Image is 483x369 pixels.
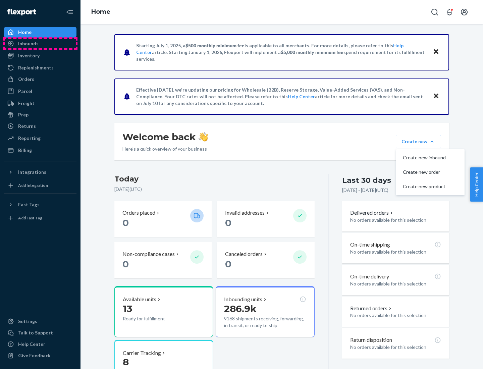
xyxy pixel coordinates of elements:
[350,344,441,351] p: No orders available for this selection
[350,217,441,223] p: No orders available for this selection
[216,286,314,337] button: Inbounding units286.9k9168 shipments receiving, forwarding, in transit, or ready to ship
[397,151,463,165] button: Create new inbound
[4,109,76,120] a: Prep
[18,135,41,142] div: Reporting
[4,199,76,210] button: Fast Tags
[18,88,32,95] div: Parcel
[225,258,231,270] span: 0
[18,215,42,221] div: Add Fast Tag
[4,98,76,109] a: Freight
[123,296,156,303] p: Available units
[4,86,76,97] a: Parcel
[18,169,46,175] div: Integrations
[18,29,32,36] div: Home
[18,147,32,154] div: Billing
[4,121,76,131] a: Returns
[114,186,315,193] p: [DATE] ( UTC )
[4,62,76,73] a: Replenishments
[123,303,132,314] span: 13
[122,209,155,217] p: Orders placed
[4,145,76,156] a: Billing
[217,242,314,278] button: Canceled orders 0
[350,336,392,344] p: Return disposition
[136,42,426,62] p: Starting July 1, 2025, a is applicable to all merchants. For more details, please refer to this a...
[350,280,441,287] p: No orders available for this selection
[4,74,76,85] a: Orders
[350,312,441,319] p: No orders available for this selection
[432,92,440,101] button: Close
[350,305,393,312] button: Returned orders
[199,132,208,142] img: hand-wave emoji
[114,201,212,237] button: Orders placed 0
[18,40,39,47] div: Inbounds
[4,27,76,38] a: Home
[18,352,51,359] div: Give Feedback
[470,167,483,202] button: Help Center
[350,273,389,280] p: On-time delivery
[397,165,463,179] button: Create new order
[225,250,263,258] p: Canceled orders
[225,209,265,217] p: Invalid addresses
[342,175,391,186] div: Last 30 days
[63,5,76,19] button: Close Navigation
[114,286,213,337] button: Available units13Ready for fulfillment
[397,179,463,194] button: Create new product
[224,315,306,329] p: 9168 shipments receiving, forwarding, in transit, or ready to ship
[224,296,262,303] p: Inbounding units
[217,201,314,237] button: Invalid addresses 0
[4,327,76,338] a: Talk to Support
[403,184,446,189] span: Create new product
[18,123,36,129] div: Returns
[18,182,48,188] div: Add Integration
[122,217,129,228] span: 0
[18,201,40,208] div: Fast Tags
[18,100,35,107] div: Freight
[122,258,129,270] span: 0
[136,87,426,107] p: Effective [DATE], we're updating our pricing for Wholesale (B2B), Reserve Storage, Value-Added Se...
[18,76,34,83] div: Orders
[122,131,208,143] h1: Welcome back
[7,9,36,15] img: Flexport logo
[18,52,40,59] div: Inventory
[432,47,440,57] button: Close
[224,303,257,314] span: 286.9k
[114,174,315,184] h3: Today
[4,180,76,191] a: Add Integration
[91,8,110,15] a: Home
[122,146,208,152] p: Here’s a quick overview of your business
[4,350,76,361] button: Give Feedback
[288,94,315,99] a: Help Center
[123,349,161,357] p: Carrier Tracking
[86,2,116,22] ol: breadcrumbs
[350,209,394,217] button: Delivered orders
[4,339,76,350] a: Help Center
[342,187,388,194] p: [DATE] - [DATE] ( UTC )
[458,5,471,19] button: Open account menu
[4,50,76,61] a: Inventory
[350,241,390,249] p: On-time shipping
[185,43,245,48] span: $500 monthly minimum fee
[18,111,29,118] div: Prep
[4,213,76,223] a: Add Fast Tag
[428,5,441,19] button: Open Search Box
[18,318,37,325] div: Settings
[114,242,212,278] button: Non-compliance cases 0
[4,316,76,327] a: Settings
[403,155,446,160] span: Create new inbound
[4,133,76,144] a: Reporting
[18,329,53,336] div: Talk to Support
[4,38,76,49] a: Inbounds
[18,64,54,71] div: Replenishments
[396,135,441,148] button: Create newCreate new inboundCreate new orderCreate new product
[123,315,185,322] p: Ready for fulfillment
[443,5,456,19] button: Open notifications
[18,341,45,348] div: Help Center
[4,167,76,177] button: Integrations
[225,217,231,228] span: 0
[123,356,129,368] span: 8
[281,49,343,55] span: $5,000 monthly minimum fee
[350,249,441,255] p: No orders available for this selection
